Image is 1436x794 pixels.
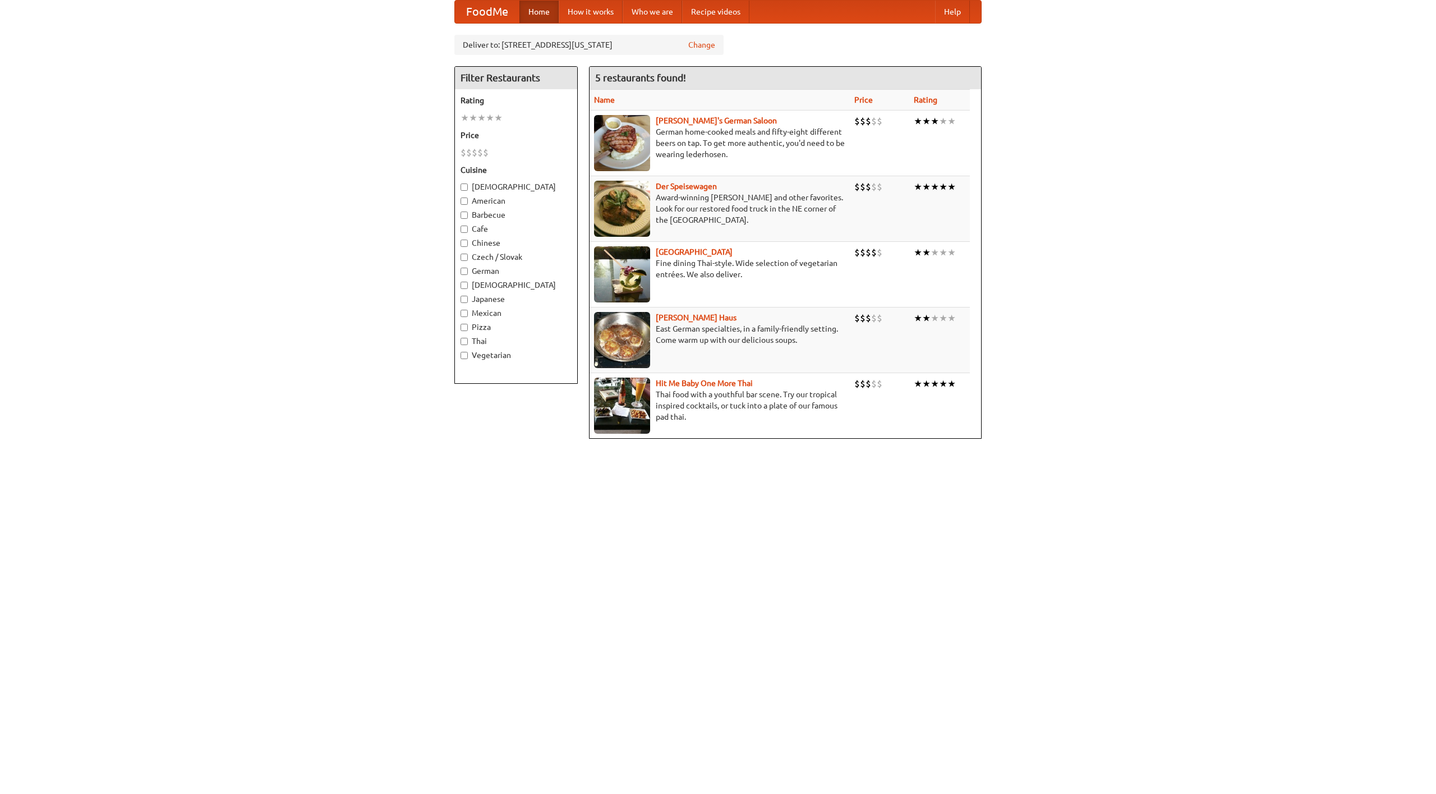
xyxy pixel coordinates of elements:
li: ★ [931,312,939,324]
label: [DEMOGRAPHIC_DATA] [461,279,572,291]
a: Recipe videos [682,1,749,23]
li: ★ [922,378,931,390]
a: [GEOGRAPHIC_DATA] [656,247,733,256]
li: $ [466,146,472,159]
li: $ [854,115,860,127]
li: $ [877,246,882,259]
li: ★ [914,312,922,324]
li: ★ [947,115,956,127]
li: $ [866,181,871,193]
img: satay.jpg [594,246,650,302]
li: ★ [486,112,494,124]
li: ★ [914,378,922,390]
input: German [461,268,468,275]
label: Pizza [461,322,572,333]
input: Pizza [461,324,468,331]
label: [DEMOGRAPHIC_DATA] [461,181,572,192]
li: $ [877,181,882,193]
li: $ [854,378,860,390]
img: esthers.jpg [594,115,650,171]
li: $ [860,312,866,324]
li: $ [877,312,882,324]
a: [PERSON_NAME] Haus [656,313,737,322]
li: ★ [931,181,939,193]
p: Thai food with a youthful bar scene. Try our tropical inspired cocktails, or tuck into a plate of... [594,389,845,423]
input: Vegetarian [461,352,468,359]
li: ★ [477,112,486,124]
label: Barbecue [461,209,572,221]
li: $ [860,378,866,390]
li: $ [871,378,877,390]
label: Thai [461,336,572,347]
p: German home-cooked meals and fifty-eight different beers on tap. To get more authentic, you'd nee... [594,126,845,160]
label: German [461,265,572,277]
p: East German specialties, in a family-friendly setting. Come warm up with our delicious soups. [594,323,845,346]
input: Czech / Slovak [461,254,468,261]
label: Chinese [461,237,572,249]
a: Help [935,1,970,23]
input: Barbecue [461,212,468,219]
li: ★ [922,181,931,193]
a: Who we are [623,1,682,23]
li: $ [877,115,882,127]
a: Price [854,95,873,104]
input: Mexican [461,310,468,317]
li: $ [854,181,860,193]
li: ★ [922,246,931,259]
li: ★ [922,115,931,127]
li: ★ [947,312,956,324]
li: $ [866,378,871,390]
li: $ [860,181,866,193]
li: ★ [922,312,931,324]
a: Change [688,39,715,51]
b: [PERSON_NAME]'s German Saloon [656,116,777,125]
li: $ [477,146,483,159]
a: Name [594,95,615,104]
a: Home [519,1,559,23]
a: FoodMe [455,1,519,23]
li: ★ [931,246,939,259]
input: Cafe [461,226,468,233]
h4: Filter Restaurants [455,67,577,89]
h5: Cuisine [461,164,572,176]
label: Mexican [461,307,572,319]
li: $ [871,181,877,193]
a: Hit Me Baby One More Thai [656,379,753,388]
img: speisewagen.jpg [594,181,650,237]
ng-pluralize: 5 restaurants found! [595,72,686,83]
h5: Rating [461,95,572,106]
li: $ [860,115,866,127]
li: $ [866,115,871,127]
p: Fine dining Thai-style. Wide selection of vegetarian entrées. We also deliver. [594,258,845,280]
label: Japanese [461,293,572,305]
input: American [461,198,468,205]
li: ★ [469,112,477,124]
li: ★ [947,181,956,193]
p: Award-winning [PERSON_NAME] and other favorites. Look for our restored food truck in the NE corne... [594,192,845,226]
label: Czech / Slovak [461,251,572,263]
li: $ [860,246,866,259]
li: $ [483,146,489,159]
div: Deliver to: [STREET_ADDRESS][US_STATE] [454,35,724,55]
label: American [461,195,572,206]
li: ★ [939,181,947,193]
li: ★ [914,246,922,259]
li: ★ [939,115,947,127]
li: $ [854,312,860,324]
li: $ [871,246,877,259]
li: $ [461,146,466,159]
a: How it works [559,1,623,23]
img: babythai.jpg [594,378,650,434]
li: ★ [914,115,922,127]
li: ★ [914,181,922,193]
input: [DEMOGRAPHIC_DATA] [461,282,468,289]
h5: Price [461,130,572,141]
b: Der Speisewagen [656,182,717,191]
li: $ [871,312,877,324]
li: ★ [939,246,947,259]
li: $ [877,378,882,390]
input: [DEMOGRAPHIC_DATA] [461,183,468,191]
input: Chinese [461,240,468,247]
